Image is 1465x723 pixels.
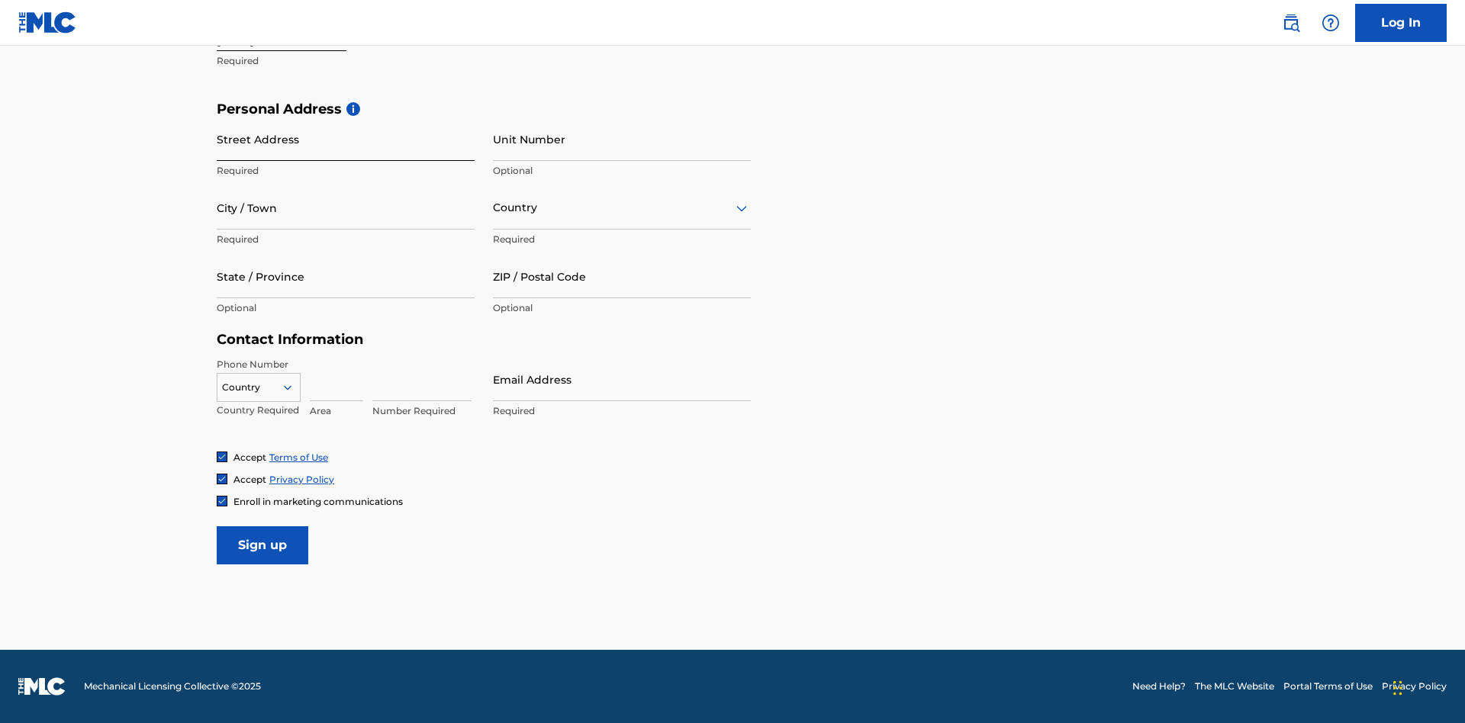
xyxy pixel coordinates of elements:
[217,526,308,564] input: Sign up
[1195,680,1274,693] a: The MLC Website
[217,452,227,461] img: checkbox
[18,11,77,34] img: MLC Logo
[1282,14,1300,32] img: search
[1389,650,1465,723] iframe: Chat Widget
[1132,680,1186,693] a: Need Help?
[84,680,261,693] span: Mechanical Licensing Collective © 2025
[372,404,472,418] p: Number Required
[217,301,475,315] p: Optional
[217,54,475,68] p: Required
[493,404,751,418] p: Required
[217,496,227,506] img: checkbox
[217,331,751,349] h5: Contact Information
[1315,8,1346,38] div: Help
[1322,14,1340,32] img: help
[269,474,334,485] a: Privacy Policy
[18,677,66,696] img: logo
[233,496,403,507] span: Enroll in marketing communications
[217,474,227,484] img: checkbox
[1382,680,1447,693] a: Privacy Policy
[233,474,266,485] span: Accept
[217,164,475,178] p: Required
[233,451,266,463] span: Accept
[493,233,751,246] p: Required
[1355,4,1447,42] a: Log In
[493,164,751,178] p: Optional
[1283,680,1373,693] a: Portal Terms of Use
[217,403,301,417] p: Country Required
[1276,8,1306,38] a: Public Search
[269,451,328,463] a: Terms of Use
[217,233,475,246] p: Required
[1393,665,1402,711] div: Drag
[310,404,363,418] p: Area
[493,301,751,315] p: Optional
[217,101,1248,118] h5: Personal Address
[346,102,360,116] span: i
